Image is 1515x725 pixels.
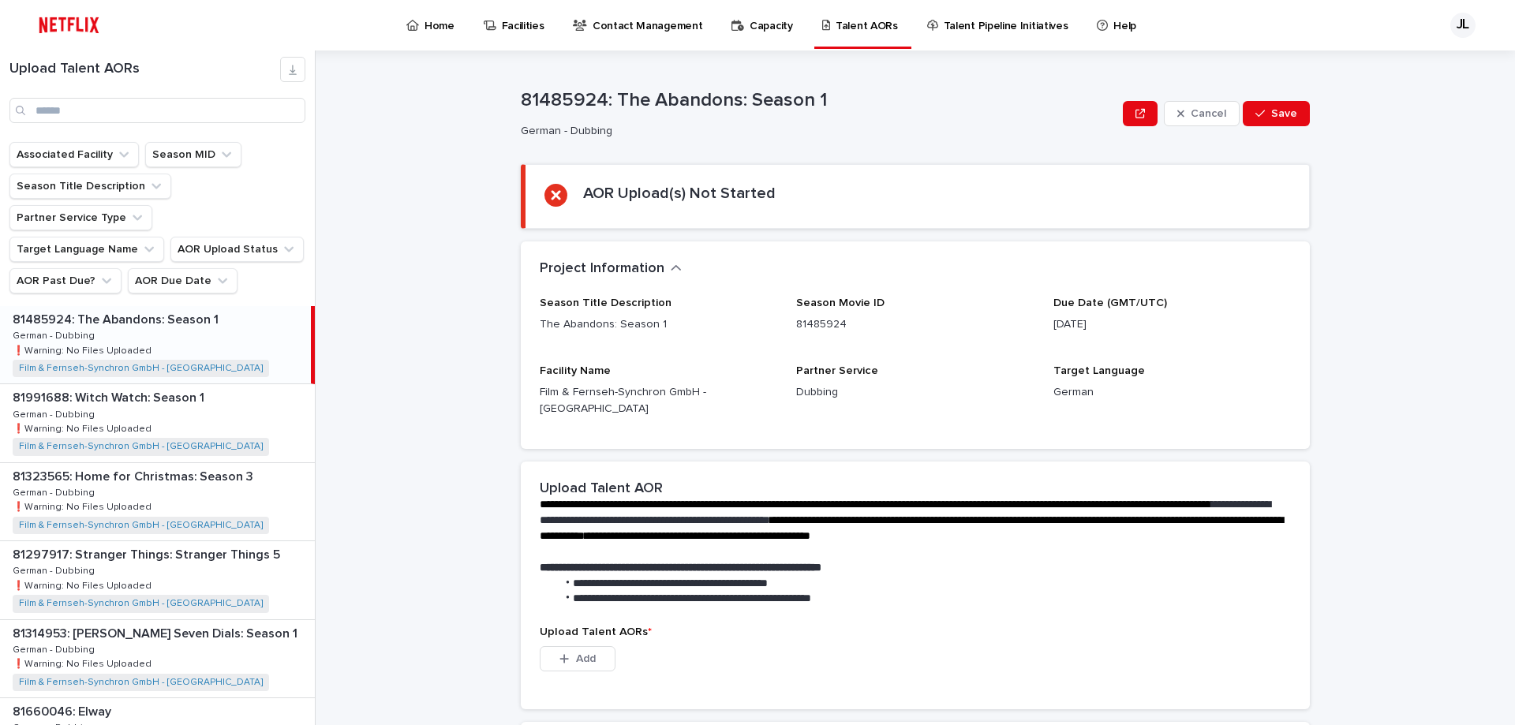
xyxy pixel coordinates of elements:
a: Film & Fernseh-Synchron GmbH - [GEOGRAPHIC_DATA] [19,363,263,374]
span: Season Title Description [540,297,671,308]
p: 81323565: Home for Christmas: Season 3 [13,466,256,484]
a: Film & Fernseh-Synchron GmbH - [GEOGRAPHIC_DATA] [19,677,263,688]
p: German - Dubbing [13,327,98,342]
span: Add [576,653,596,664]
img: ifQbXi3ZQGMSEF7WDB7W [32,9,107,41]
a: Film & Fernseh-Synchron GmbH - [GEOGRAPHIC_DATA] [19,598,263,609]
p: 81991688: Witch Watch: Season 1 [13,387,208,405]
button: Associated Facility [9,142,139,167]
p: ❗️Warning: No Files Uploaded [13,656,155,670]
p: Film & Fernseh-Synchron GmbH - [GEOGRAPHIC_DATA] [540,384,777,417]
button: Season MID [145,142,241,167]
a: Film & Fernseh-Synchron GmbH - [GEOGRAPHIC_DATA] [19,441,263,452]
p: German - Dubbing [13,562,98,577]
p: ❗️Warning: No Files Uploaded [13,499,155,513]
button: Cancel [1164,101,1240,126]
p: German - Dubbing [13,641,98,656]
span: Season Movie ID [796,297,885,308]
button: AOR Upload Status [170,237,304,262]
input: Search [9,98,305,123]
p: 81485924: The Abandons: Season 1 [13,309,222,327]
p: German - Dubbing [13,484,98,499]
a: Film & Fernseh-Synchron GmbH - [GEOGRAPHIC_DATA] [19,520,263,531]
p: 81660046: Elway [13,701,114,719]
h2: AOR Upload(s) Not Started [583,184,776,203]
span: Upload Talent AORs [540,626,652,637]
button: Project Information [540,260,682,278]
span: Cancel [1191,108,1226,119]
span: Partner Service [796,365,878,376]
p: 81485924: The Abandons: Season 1 [521,89,1117,112]
span: Target Language [1053,365,1145,376]
button: Target Language Name [9,237,164,262]
p: ❗️Warning: No Files Uploaded [13,342,155,357]
p: German - Dubbing [521,125,1110,138]
span: Due Date (GMT/UTC) [1053,297,1167,308]
p: Dubbing [796,384,1034,401]
p: German [1053,384,1291,401]
button: AOR Due Date [128,268,238,293]
button: Save [1243,101,1310,126]
p: ❗️Warning: No Files Uploaded [13,577,155,592]
div: JL [1450,13,1476,38]
button: Season Title Description [9,174,171,199]
h1: Upload Talent AORs [9,61,280,78]
p: 81485924 [796,316,1034,333]
h2: Upload Talent AOR [540,480,663,498]
p: 81314953: [PERSON_NAME] Seven Dials: Season 1 [13,623,301,641]
p: ❗️Warning: No Files Uploaded [13,420,155,435]
p: The Abandons: Season 1 [540,316,777,333]
button: AOR Past Due? [9,268,122,293]
span: Facility Name [540,365,611,376]
p: [DATE] [1053,316,1291,333]
p: German - Dubbing [13,406,98,420]
button: Add [540,646,615,671]
button: Partner Service Type [9,205,152,230]
p: 81297917: Stranger Things: Stranger Things 5 [13,544,283,562]
span: Save [1271,108,1297,119]
h2: Project Information [540,260,664,278]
